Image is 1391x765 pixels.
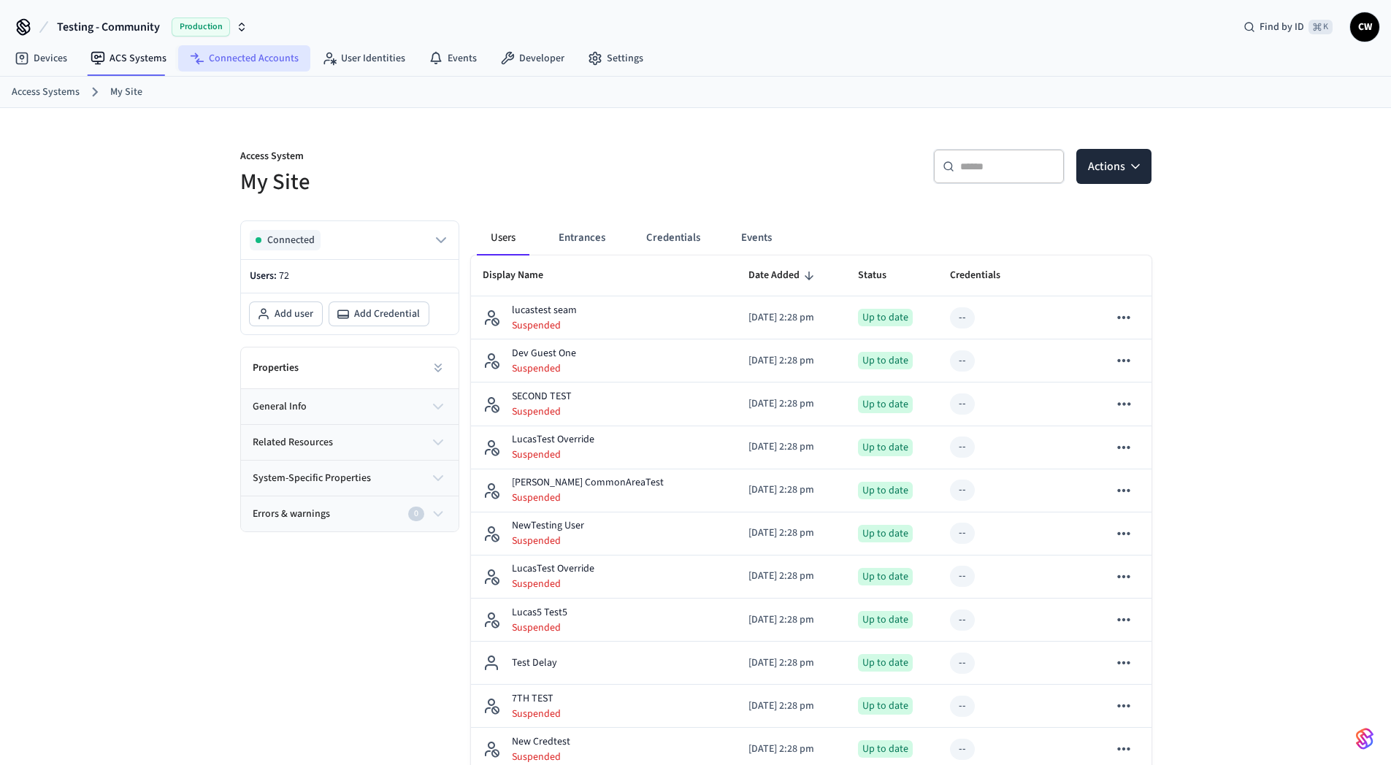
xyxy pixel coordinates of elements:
p: [DATE] 2:28 pm [748,310,835,326]
button: Errors & warnings0 [241,496,459,531]
p: [DATE] 2:28 pm [748,439,835,455]
a: Events [417,45,488,72]
p: [DATE] 2:28 pm [748,612,835,628]
a: Developer [488,45,576,72]
div: -- [959,353,966,369]
p: Lucas5 Test5 [512,605,567,620]
p: [DATE] 2:28 pm [748,699,835,714]
div: -- [959,569,966,584]
div: Up to date [858,525,913,542]
button: Users [477,220,529,255]
p: Suspended [512,577,594,591]
a: Connected Accounts [178,45,310,72]
p: [DATE] 2:28 pm [748,396,835,412]
span: 72 [279,269,289,283]
p: Suspended [512,361,576,376]
h5: My Site [240,167,687,197]
a: My Site [110,85,142,100]
span: Display Name [483,264,562,287]
div: Up to date [858,654,913,672]
p: Suspended [512,318,577,333]
div: -- [959,612,966,628]
span: Add Credential [354,307,420,321]
span: Add user [275,307,313,321]
button: CW [1350,12,1379,42]
p: [DATE] 2:28 pm [748,569,835,584]
p: Test Delay [512,656,557,671]
span: related resources [253,435,333,450]
span: Credentials [950,264,1019,287]
p: [DATE] 2:28 pm [748,353,835,369]
a: User Identities [310,45,417,72]
p: Suspended [512,707,561,721]
button: Connected [250,230,450,250]
div: Up to date [858,439,913,456]
p: New Credtest [512,734,570,750]
div: -- [959,310,966,326]
p: LucasTest Override [512,561,594,577]
div: Up to date [858,309,913,326]
button: general info [241,389,459,424]
div: -- [959,526,966,541]
p: [PERSON_NAME] CommonAreaTest [512,475,664,491]
div: 0 [408,507,424,521]
button: Add user [250,302,322,326]
div: -- [959,439,966,455]
span: ⌘ K [1308,20,1333,34]
div: Up to date [858,352,913,369]
p: Suspended [512,447,594,462]
div: -- [959,699,966,714]
div: -- [959,742,966,757]
a: ACS Systems [79,45,178,72]
span: Errors & warnings [253,507,330,522]
h2: Properties [253,361,299,375]
p: Suspended [512,404,572,419]
button: Entrances [547,220,617,255]
p: NewTesting User [512,518,584,534]
button: related resources [241,425,459,460]
p: 7TH TEST [512,691,561,707]
button: Add Credential [329,302,429,326]
span: Testing - Community [57,18,160,36]
span: CW [1352,14,1378,40]
button: Events [729,220,783,255]
span: Date Added [748,264,819,287]
span: Production [172,18,230,36]
div: Up to date [858,482,913,499]
div: Find by ID⌘ K [1232,14,1344,40]
p: Users: [250,269,450,284]
a: Settings [576,45,655,72]
div: Up to date [858,568,913,585]
div: Up to date [858,611,913,628]
p: [DATE] 2:28 pm [748,656,835,671]
p: [DATE] 2:28 pm [748,526,835,541]
span: general info [253,399,307,415]
p: SECOND TEST [512,389,572,404]
p: Suspended [512,750,570,764]
p: Suspended [512,534,584,548]
div: -- [959,656,966,671]
p: Dev Guest One [512,346,576,361]
span: Status [858,264,905,287]
button: Credentials [635,220,712,255]
a: Access Systems [12,85,80,100]
p: [DATE] 2:28 pm [748,483,835,498]
div: -- [959,396,966,412]
p: [DATE] 2:28 pm [748,742,835,757]
button: Actions [1076,149,1151,184]
span: Find by ID [1260,20,1304,34]
button: system-specific properties [241,461,459,496]
span: Connected [267,233,315,247]
div: Up to date [858,697,913,715]
p: Suspended [512,491,664,505]
p: lucastest seam [512,303,577,318]
p: Access System [240,149,687,167]
img: SeamLogoGradient.69752ec5.svg [1356,727,1373,750]
span: system-specific properties [253,471,371,486]
p: Suspended [512,620,567,635]
div: Up to date [858,740,913,758]
div: -- [959,483,966,498]
div: Up to date [858,396,913,413]
p: LucasTest Override [512,432,594,447]
a: Devices [3,45,79,72]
